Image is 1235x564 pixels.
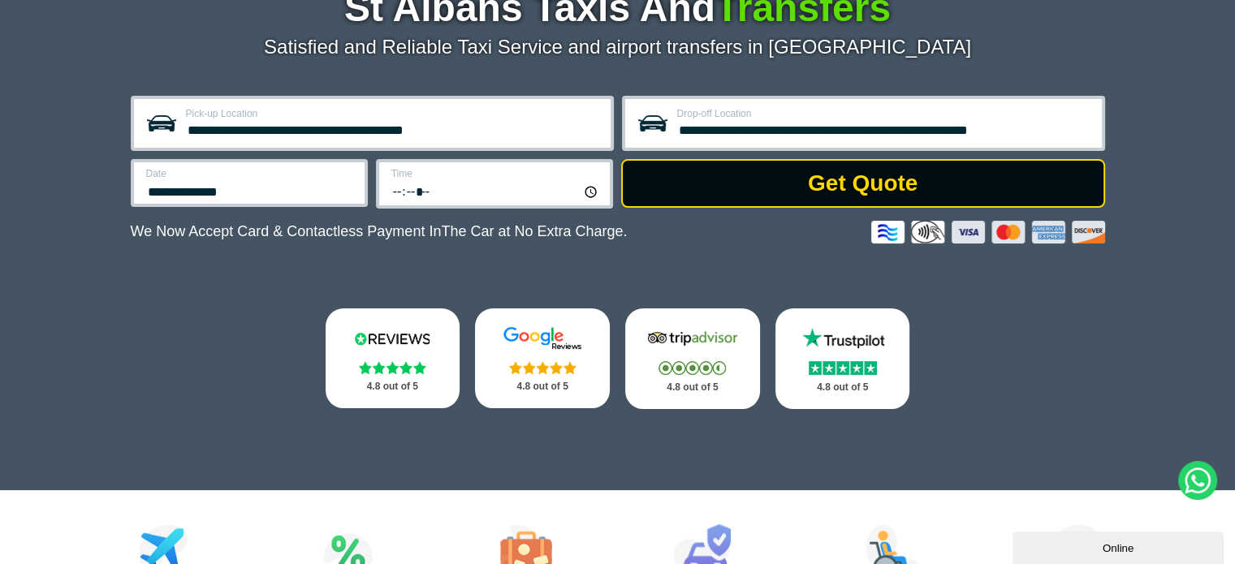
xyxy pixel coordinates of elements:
p: 4.8 out of 5 [493,377,592,397]
p: Satisfied and Reliable Taxi Service and airport transfers in [GEOGRAPHIC_DATA] [131,36,1105,58]
img: Reviews.io [343,326,441,351]
p: 4.8 out of 5 [793,377,892,398]
a: Reviews.io Stars 4.8 out of 5 [326,308,460,408]
p: We Now Accept Card & Contactless Payment In [131,223,628,240]
p: 4.8 out of 5 [343,377,443,397]
label: Date [146,169,355,179]
img: Trustpilot [794,326,892,351]
img: Stars [359,361,426,374]
a: Tripadvisor Stars 4.8 out of 5 [625,308,760,409]
img: Google [494,326,591,351]
img: Stars [659,361,726,375]
label: Pick-up Location [186,109,601,118]
img: Credit And Debit Cards [871,221,1105,243]
a: Google Stars 4.8 out of 5 [475,308,610,408]
span: The Car at No Extra Charge. [441,223,627,239]
label: Time [391,169,600,179]
button: Get Quote [621,159,1105,208]
label: Drop-off Location [677,109,1092,118]
img: Stars [509,361,576,374]
p: 4.8 out of 5 [643,377,742,398]
img: Stars [809,361,877,375]
img: Tripadvisor [644,326,741,351]
iframe: chat widget [1013,528,1227,564]
a: Trustpilot Stars 4.8 out of 5 [775,308,910,409]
